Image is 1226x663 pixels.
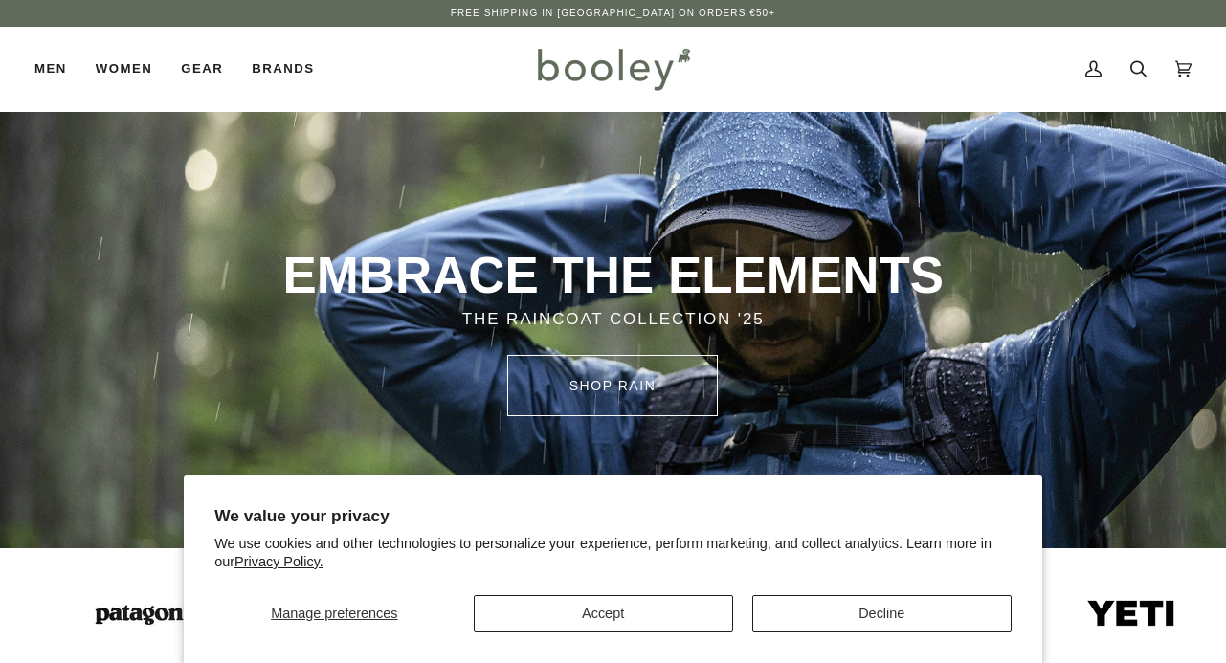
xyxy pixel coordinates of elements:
p: We use cookies and other technologies to personalize your experience, perform marketing, and coll... [214,535,1012,571]
a: Men [34,27,81,111]
p: EMBRACE THE ELEMENTS [260,244,966,307]
a: SHOP rain [507,355,718,416]
p: THE RAINCOAT COLLECTION '25 [260,307,966,332]
p: Free Shipping in [GEOGRAPHIC_DATA] on Orders €50+ [451,6,775,21]
a: Brands [237,27,328,111]
span: Manage preferences [271,606,397,621]
span: Women [96,59,152,78]
a: Privacy Policy. [234,554,323,569]
button: Accept [474,595,733,632]
a: Women [81,27,167,111]
h2: We value your privacy [214,506,1012,526]
img: Booley [529,41,697,97]
button: Manage preferences [214,595,454,632]
span: Brands [252,59,314,78]
span: Men [34,59,67,78]
a: Gear [167,27,237,111]
span: Gear [181,59,223,78]
button: Decline [752,595,1012,632]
